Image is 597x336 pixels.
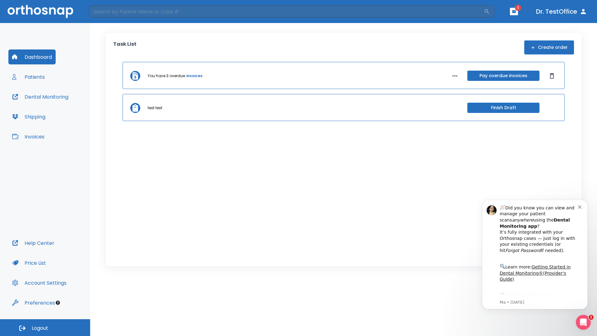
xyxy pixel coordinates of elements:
[8,255,50,270] button: Price List
[148,105,162,111] p: test test
[8,69,49,84] button: Patients
[8,295,59,310] button: Preferences
[55,300,61,306] div: Tooltip anchor
[473,192,597,333] iframe: Intercom notifications message
[32,325,48,332] span: Logout
[148,73,185,79] p: You have 3 overdue
[8,129,48,144] button: Invoices
[534,6,590,17] button: Dr. TestOffice
[7,5,73,18] img: Orthosnap
[113,40,137,54] p: Task List
[515,5,521,11] span: 1
[8,275,70,290] button: Account Settings
[524,40,574,54] button: Create order
[8,49,56,64] button: Dashboard
[8,109,49,124] button: Shipping
[89,5,484,18] input: Search by Patient Name or Case #
[186,73,202,79] a: invoices
[8,236,58,250] button: Help Center
[467,71,539,81] button: Pay overdue invoices
[467,103,539,113] button: Finish Draft
[547,71,557,81] button: Dismiss
[589,315,594,320] span: 1
[576,315,591,330] iframe: Intercom live chat
[8,89,72,104] button: Dental Monitoring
